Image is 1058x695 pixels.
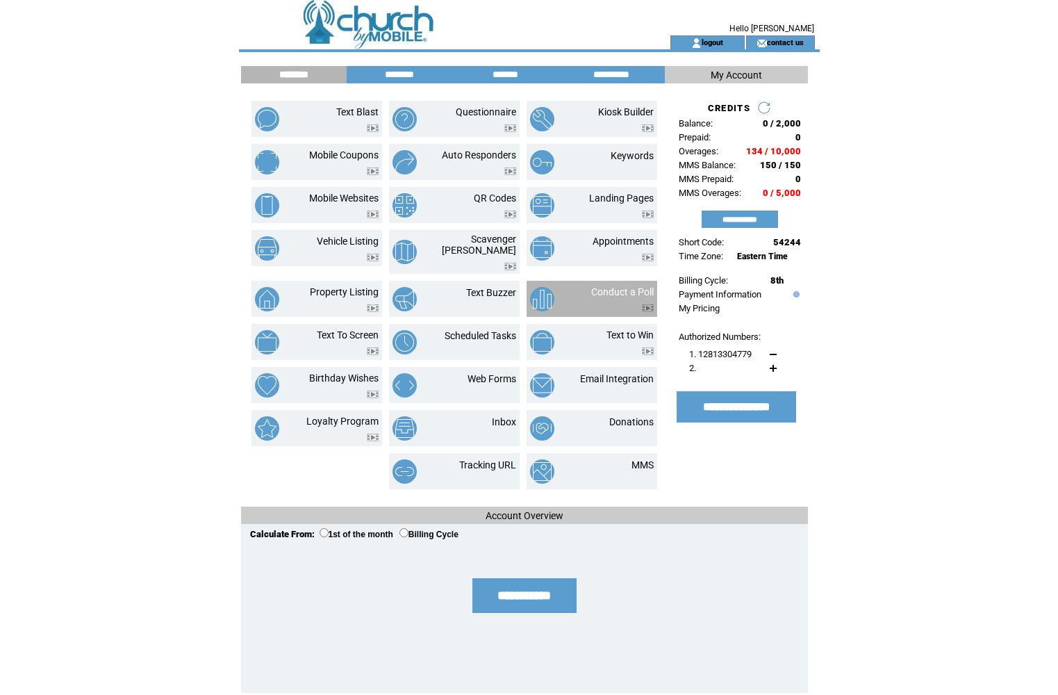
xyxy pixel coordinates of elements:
[392,373,417,398] img: web-forms.png
[795,132,801,142] span: 0
[486,510,563,521] span: Account Overview
[317,329,379,341] a: Text To Screen
[790,291,800,297] img: help.gif
[336,106,379,117] a: Text Blast
[711,69,762,81] span: My Account
[679,303,720,313] a: My Pricing
[367,434,379,441] img: video.png
[770,275,784,286] span: 8th
[255,330,279,354] img: text-to-screen.png
[255,193,279,218] img: mobile-websites.png
[530,459,554,484] img: mms.png
[367,391,379,398] img: video.png
[679,188,741,198] span: MMS Overages:
[320,528,329,537] input: 1st of the month
[642,304,654,312] img: video.png
[504,124,516,132] img: video.png
[306,416,379,427] a: Loyalty Program
[679,237,724,247] span: Short Code:
[767,38,804,47] a: contact us
[392,193,417,218] img: qr-codes.png
[530,416,554,441] img: donations.png
[367,211,379,218] img: video.png
[504,167,516,175] img: video.png
[530,107,554,131] img: kiosk-builder.png
[530,330,554,354] img: text-to-win.png
[367,254,379,261] img: video.png
[468,373,516,384] a: Web Forms
[255,287,279,311] img: property-listing.png
[679,275,728,286] span: Billing Cycle:
[442,149,516,161] a: Auto Responders
[392,150,417,174] img: auto-responders.png
[593,236,654,247] a: Appointments
[392,330,417,354] img: scheduled-tasks.png
[598,106,654,117] a: Kiosk Builder
[309,149,379,161] a: Mobile Coupons
[631,459,654,471] a: MMS
[492,416,516,427] a: Inbox
[392,459,417,484] img: tracking-url.png
[309,373,379,384] a: Birthday Wishes
[392,416,417,441] img: inbox.png
[679,289,761,300] a: Payment Information
[255,150,279,174] img: mobile-coupons.png
[795,174,801,184] span: 0
[679,132,711,142] span: Prepaid:
[702,38,723,47] a: logout
[679,146,718,156] span: Overages:
[530,150,554,174] img: keywords.png
[392,107,417,131] img: questionnaire.png
[679,118,713,129] span: Balance:
[580,373,654,384] a: Email Integration
[760,160,801,170] span: 150 / 150
[504,211,516,218] img: video.png
[757,38,767,49] img: contact_us_icon.gif
[367,304,379,312] img: video.png
[530,236,554,261] img: appointments.png
[399,530,458,539] label: Billing Cycle
[367,124,379,132] img: video.png
[737,252,788,261] span: Eastern Time
[746,146,801,156] span: 134 / 10,000
[459,459,516,471] a: Tracking URL
[445,330,516,341] a: Scheduled Tasks
[255,416,279,441] img: loyalty-program.png
[691,38,702,49] img: account_icon.gif
[442,234,516,256] a: Scavenger [PERSON_NAME]
[367,347,379,355] img: video.png
[611,150,654,161] a: Keywords
[609,416,654,427] a: Donations
[456,106,516,117] a: Questionnaire
[591,286,654,297] a: Conduct a Poll
[392,240,417,264] img: scavenger-hunt.png
[642,124,654,132] img: video.png
[255,236,279,261] img: vehicle-listing.png
[466,287,516,298] a: Text Buzzer
[708,103,750,113] span: CREDITS
[309,193,379,204] a: Mobile Websites
[474,193,516,204] a: QR Codes
[606,329,654,341] a: Text to Win
[763,188,801,198] span: 0 / 5,000
[317,236,379,247] a: Vehicle Listing
[255,373,279,398] img: birthday-wishes.png
[310,286,379,297] a: Property Listing
[642,254,654,261] img: video.png
[530,193,554,218] img: landing-pages.png
[689,363,696,373] span: 2.
[642,347,654,355] img: video.png
[530,287,554,311] img: conduct-a-poll.png
[530,373,554,398] img: email-integration.png
[320,530,393,539] label: 1st of the month
[763,118,801,129] span: 0 / 2,000
[255,107,279,131] img: text-blast.png
[679,160,736,170] span: MMS Balance:
[679,332,761,342] span: Authorized Numbers:
[689,349,752,359] span: 1. 12813304779
[679,174,734,184] span: MMS Prepaid:
[367,167,379,175] img: video.png
[589,193,654,204] a: Landing Pages
[504,263,516,270] img: video.png
[773,237,801,247] span: 54244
